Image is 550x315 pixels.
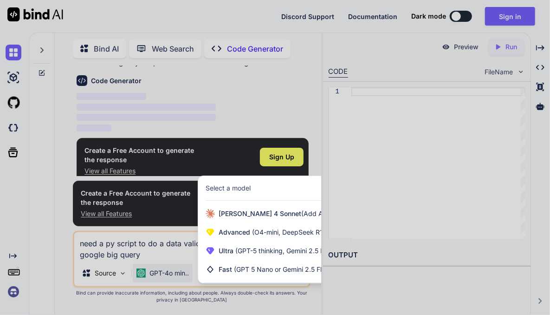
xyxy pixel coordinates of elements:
div: Select a model [206,184,251,193]
span: Fast [219,265,335,274]
span: [PERSON_NAME] 4 Sonnet [219,209,344,218]
span: (GPT 5 Nano or Gemini 2.5 Flash) [234,265,335,273]
span: (GPT-5 thinking, Gemini 2.5 Pro) [233,247,333,255]
span: (O4-mini, DeepSeek R1) [250,228,325,236]
span: Ultra [219,246,333,256]
span: (Add API Key) [301,210,344,217]
span: Advanced [219,228,325,237]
